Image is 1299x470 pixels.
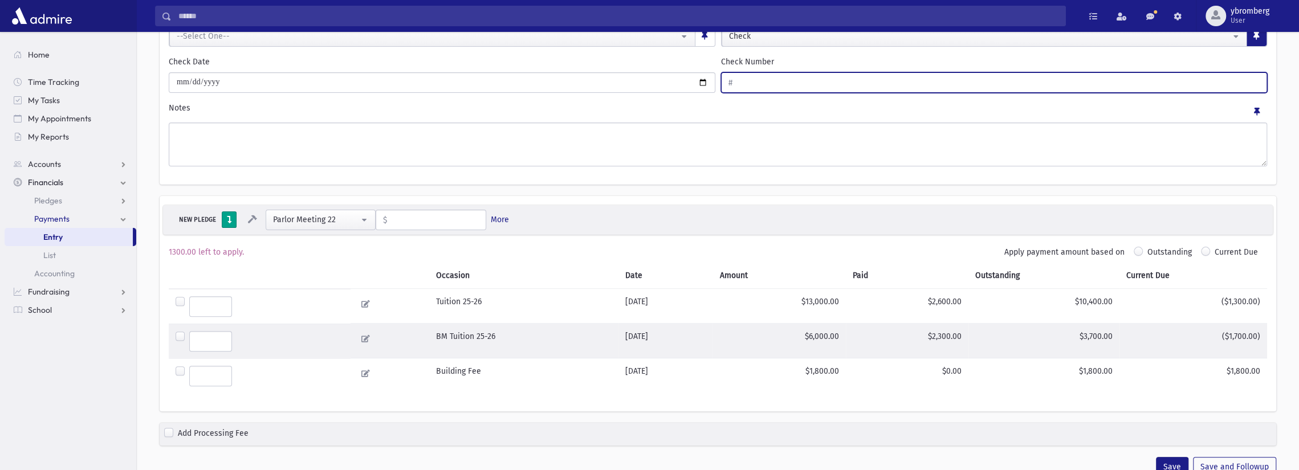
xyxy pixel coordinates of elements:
[5,246,136,264] a: List
[169,26,695,47] button: --Select One--
[968,358,1119,393] td: $1,800.00
[5,109,136,128] a: My Appointments
[5,228,133,246] a: Entry
[968,288,1119,324] td: $10,400.00
[429,358,618,393] td: Building Fee
[28,113,91,124] span: My Appointments
[5,155,136,173] a: Accounts
[28,305,52,315] span: School
[43,232,63,242] span: Entry
[43,250,56,260] span: List
[169,246,244,258] label: 1300.00 left to apply.
[5,264,136,283] a: Accounting
[712,288,845,324] td: $13,000.00
[5,283,136,301] a: Fundraising
[28,132,69,142] span: My Reports
[846,324,968,358] td: $2,300.00
[28,287,70,297] span: Fundraising
[1004,246,1125,258] label: Apply payment amount based on
[721,56,774,68] label: Check Number
[722,26,1248,47] button: Check
[177,30,679,42] div: --Select One--
[172,6,1065,26] input: Search
[1147,246,1192,263] label: Outstanding
[5,191,136,210] a: Pledges
[28,50,50,60] span: Home
[968,324,1119,358] td: $3,700.00
[722,73,733,93] span: #
[28,95,60,105] span: My Tasks
[5,46,136,64] a: Home
[429,324,618,358] td: BM Tuition 25-26
[846,263,968,289] th: Paid
[5,173,136,191] a: Financials
[968,263,1119,289] th: Outstanding
[846,288,968,324] td: $2,600.00
[429,263,618,289] th: Occasion
[618,324,712,358] td: [DATE]
[712,324,845,358] td: $6,000.00
[491,214,509,226] a: More
[5,128,136,146] a: My Reports
[376,210,388,231] span: $
[5,301,136,319] a: School
[846,358,968,393] td: $0.00
[429,288,618,324] td: Tuition 25-26
[5,91,136,109] a: My Tasks
[34,214,70,224] span: Payments
[178,427,249,441] label: Add Processing Fee
[618,358,712,393] td: [DATE]
[1231,16,1269,25] span: User
[9,5,75,27] img: AdmirePro
[34,195,62,206] span: Pledges
[169,102,190,118] label: Notes
[1119,358,1267,393] td: $1,800.00
[28,177,63,187] span: Financials
[1215,246,1258,263] label: Current Due
[28,159,61,169] span: Accounts
[176,214,219,225] div: NEW PLEDGE
[712,263,845,289] th: Amount
[169,56,210,68] label: Check Date
[712,358,845,393] td: $1,800.00
[729,30,1231,42] div: Check
[1231,7,1269,16] span: ybromberg
[618,263,712,289] th: Date
[266,210,376,230] button: Parlor Meeting 22
[5,73,136,91] a: Time Tracking
[34,268,75,279] span: Accounting
[1119,288,1267,324] td: ($1,300.00)
[5,210,136,228] a: Payments
[28,77,79,87] span: Time Tracking
[618,288,712,324] td: [DATE]
[1119,263,1267,289] th: Current Due
[273,214,359,226] div: Parlor Meeting 22
[1119,324,1267,358] td: ($1,700.00)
